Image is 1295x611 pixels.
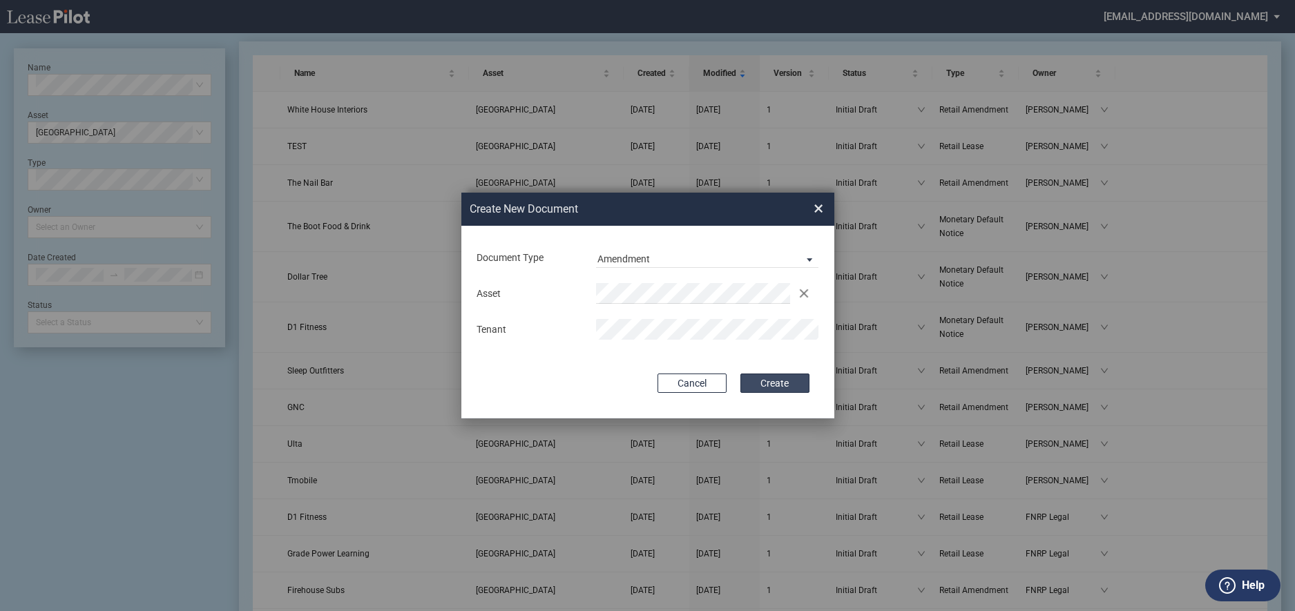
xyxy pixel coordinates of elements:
[658,374,727,393] button: Cancel
[468,251,588,265] div: Document Type
[1242,576,1265,594] label: Help
[740,374,809,393] button: Create
[468,287,588,301] div: Asset
[461,193,834,419] md-dialog: Create New ...
[814,197,823,220] span: ×
[597,253,650,264] div: Amendment
[596,247,819,268] md-select: Document Type: Amendment
[468,323,588,337] div: Tenant
[470,202,764,217] h2: Create New Document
